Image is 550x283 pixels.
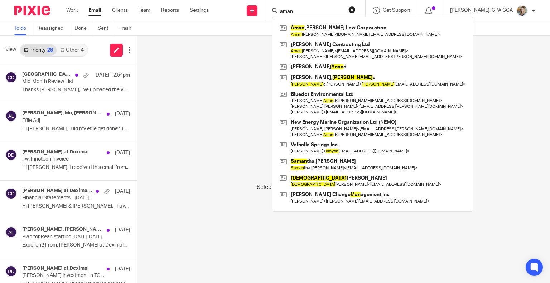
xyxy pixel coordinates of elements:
p: [DATE] 12:54pm [94,72,130,79]
p: Hi [PERSON_NAME] & [PERSON_NAME], I have added some... [22,203,130,209]
p: Hi [PERSON_NAME], Did my efile get done? Thanks... [22,126,130,132]
img: svg%3E [5,72,17,83]
a: To do [14,21,32,35]
a: Priority28 [20,44,57,56]
span: View [5,46,16,54]
p: Plan for Rean starting [DATE][DATE] [22,234,108,240]
h4: [PERSON_NAME] at Deximal [22,265,89,272]
img: svg%3E [5,226,17,238]
a: Work [66,7,78,14]
img: svg%3E [5,149,17,161]
p: [DATE] [115,226,130,234]
input: Search [279,9,344,15]
a: Email [88,7,101,14]
a: Sent [98,21,114,35]
a: Team [139,7,150,14]
a: Reports [161,7,179,14]
h4: [PERSON_NAME], [PERSON_NAME] at Deximal, Me [22,226,103,233]
a: Trash [120,21,137,35]
img: Chrissy%20McGale%20Bio%20Pic%201.jpg [516,5,528,16]
p: Thanks [PERSON_NAME], I've uploaded the visa bill,... [22,87,130,93]
h4: [GEOGRAPHIC_DATA], Me [22,72,72,78]
a: Other4 [57,44,87,56]
a: Done [74,21,92,35]
p: [DATE] [115,149,130,156]
img: svg%3E [5,188,17,199]
p: [PERSON_NAME] investment in TG Electric [22,273,108,279]
img: svg%3E [5,110,17,122]
img: svg%3E [5,265,17,277]
p: Excellent! From: [PERSON_NAME] at Deximal... [22,242,130,248]
p: Financial Statements - [DATE] [22,195,108,201]
a: Reassigned [37,21,69,35]
p: [PERSON_NAME], CPA CGA [450,7,513,14]
img: Pixie [14,6,50,15]
p: [DATE] [115,265,130,273]
p: Hi [PERSON_NAME], I received this email from... [22,165,130,171]
button: Clear [348,6,356,13]
p: [DATE] [115,188,130,195]
p: [DATE] [115,110,130,117]
p: Fw: Innotech Invoice [22,156,108,162]
a: Settings [190,7,209,14]
div: 28 [47,48,53,53]
div: 4 [81,48,84,53]
p: Mid-Month Review List [22,79,108,85]
p: Select a conversation from the list on the left to view its contents. [257,183,431,191]
p: Efile Adj [22,118,108,124]
h4: [PERSON_NAME], Me, [PERSON_NAME] [22,110,103,116]
a: Clients [112,7,128,14]
h4: [PERSON_NAME] at Deximal, Me [22,188,92,194]
h4: [PERSON_NAME] at Deximal [22,149,89,155]
span: Get Support [383,8,410,13]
